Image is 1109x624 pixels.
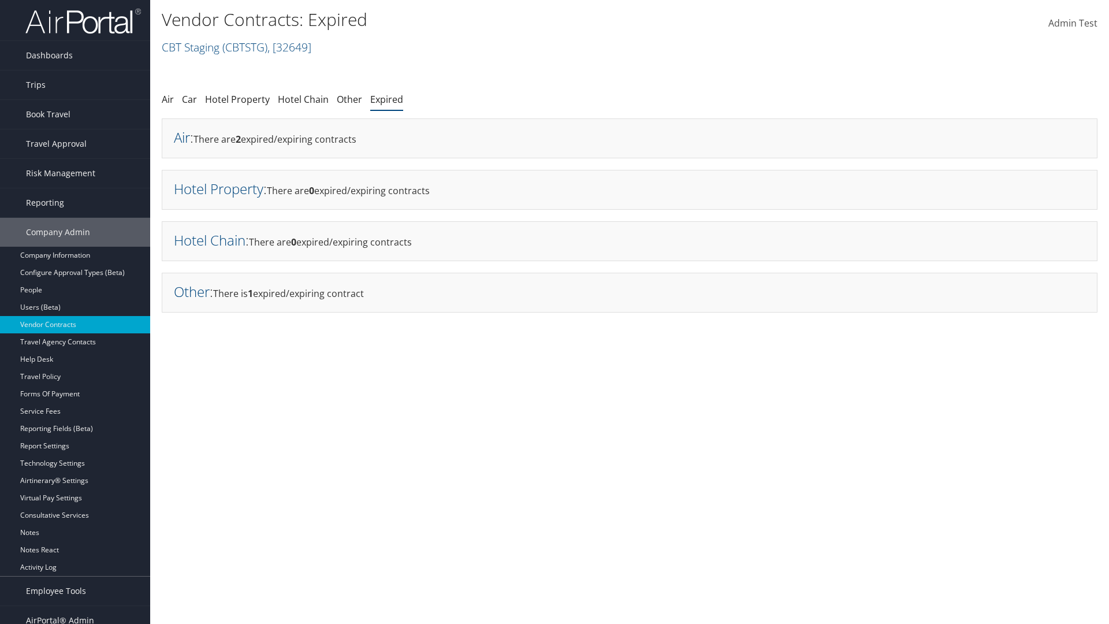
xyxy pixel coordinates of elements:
h2: : [174,179,267,198]
div: There is expired/expiring contract [162,273,1097,313]
strong: 0 [291,236,296,248]
div: There are expired/expiring contracts [162,221,1097,261]
a: Other [337,93,362,106]
span: ( CBTSTG ) [222,39,267,55]
span: Risk Management [26,159,95,188]
a: Air [174,128,190,147]
span: Trips [26,70,46,99]
span: Book Travel [26,100,70,129]
img: airportal-logo.png [25,8,141,35]
a: Hotel Property [174,179,263,198]
strong: 2 [236,133,241,146]
h1: Vendor Contracts: Expired [162,8,786,32]
a: Car [182,93,197,106]
strong: 1 [248,287,253,300]
h2: : [174,282,213,301]
span: Admin Test [1048,17,1097,29]
a: Hotel Chain [278,93,329,106]
a: Hotel Chain [174,231,245,250]
span: Employee Tools [26,577,86,606]
h2: : [174,128,193,147]
a: Hotel Property [205,93,270,106]
h2: : [174,231,249,250]
span: Travel Approval [26,129,87,158]
div: There are expired/expiring contracts [162,118,1097,158]
a: Other [174,282,210,301]
span: Company Admin [26,218,90,247]
a: Admin Test [1048,6,1097,42]
a: Air [162,93,174,106]
a: Expired [370,93,403,106]
span: , [ 32649 ] [267,39,311,55]
span: Dashboards [26,41,73,70]
span: Reporting [26,188,64,217]
div: There are expired/expiring contracts [162,170,1097,210]
strong: 0 [309,184,314,197]
a: CBT Staging [162,39,311,55]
